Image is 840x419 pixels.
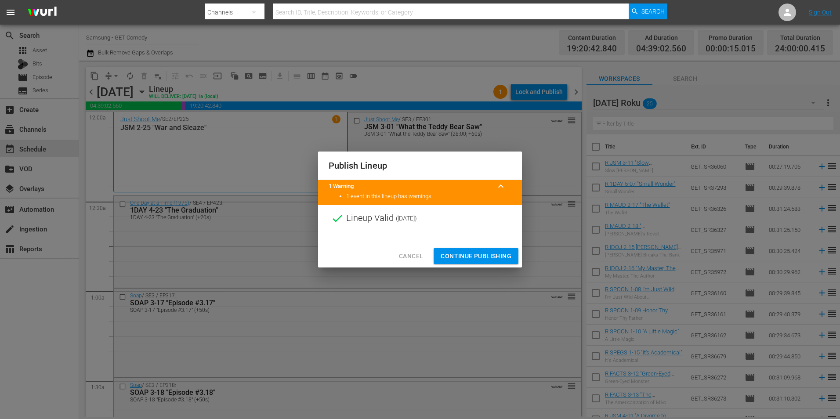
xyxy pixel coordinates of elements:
[329,159,511,173] h2: Publish Lineup
[496,181,506,191] span: keyboard_arrow_up
[441,251,511,262] span: Continue Publishing
[392,248,430,264] button: Cancel
[329,182,490,191] title: 1 Warning
[396,212,417,225] span: ( [DATE] )
[318,205,522,231] div: Lineup Valid
[399,251,423,262] span: Cancel
[346,192,511,201] li: 1 event in this lineup has warnings.
[641,4,665,19] span: Search
[809,9,832,16] a: Sign Out
[21,2,63,23] img: ans4CAIJ8jUAAAAAAAAAAAAAAAAAAAAAAAAgQb4GAAAAAAAAAAAAAAAAAAAAAAAAJMjXAAAAAAAAAAAAAAAAAAAAAAAAgAT5G...
[490,176,511,197] button: keyboard_arrow_up
[5,7,16,18] span: menu
[434,248,518,264] button: Continue Publishing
